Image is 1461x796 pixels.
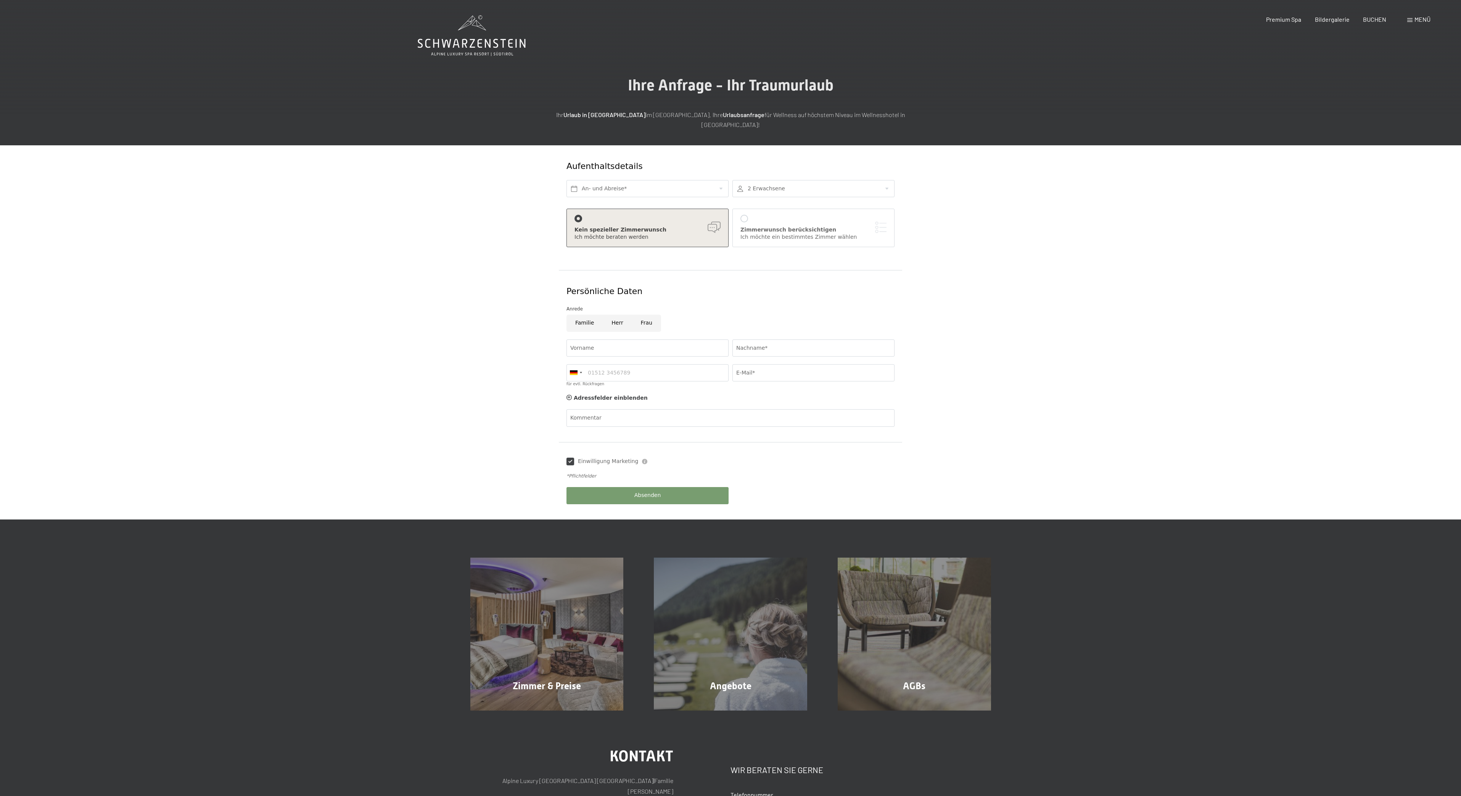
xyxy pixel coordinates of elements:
span: AGBs [903,680,925,691]
span: Zimmer & Preise [513,680,581,691]
strong: Urlaub in [GEOGRAPHIC_DATA] [563,111,645,118]
label: für evtl. Rückfragen [566,382,604,386]
a: Urlaub in Südtirol im Hotel Schwarzenstein – Anfrage AGBs [822,558,1006,711]
div: Ich möchte beraten werden [574,233,721,241]
div: Germany (Deutschland): +49 [567,365,584,381]
div: Persönliche Daten [566,286,895,297]
span: Absenden [634,492,661,499]
span: Ihre Anfrage - Ihr Traumurlaub [628,76,833,94]
div: Anrede [566,305,895,313]
div: *Pflichtfelder [566,473,895,479]
span: Wir beraten Sie gerne [730,765,823,775]
span: Menü [1414,16,1430,23]
a: BUCHEN [1363,16,1386,23]
p: Ihr im [GEOGRAPHIC_DATA]. Ihre für Wellness auf höchstem Niveau im Wellnesshotel in [GEOGRAPHIC_D... [540,110,921,129]
span: Angebote [710,680,751,691]
input: 01512 3456789 [566,364,729,381]
a: Urlaub in Südtirol im Hotel Schwarzenstein – Anfrage Zimmer & Preise [455,558,639,711]
div: Kein spezieller Zimmerwunsch [574,226,721,234]
div: Ich möchte ein bestimmtes Zimmer wählen [740,233,887,241]
strong: Urlaubsanfrage [723,111,764,118]
span: Einwilligung Marketing [578,458,638,465]
a: Bildergalerie [1315,16,1350,23]
span: Kontakt [610,747,673,765]
div: Aufenthaltsdetails [566,161,839,172]
a: Urlaub in Südtirol im Hotel Schwarzenstein – Anfrage Angebote [639,558,822,711]
a: Premium Spa [1266,16,1301,23]
div: Zimmerwunsch berücksichtigen [740,226,887,234]
span: Adressfelder einblenden [574,395,648,401]
button: Absenden [566,487,729,504]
